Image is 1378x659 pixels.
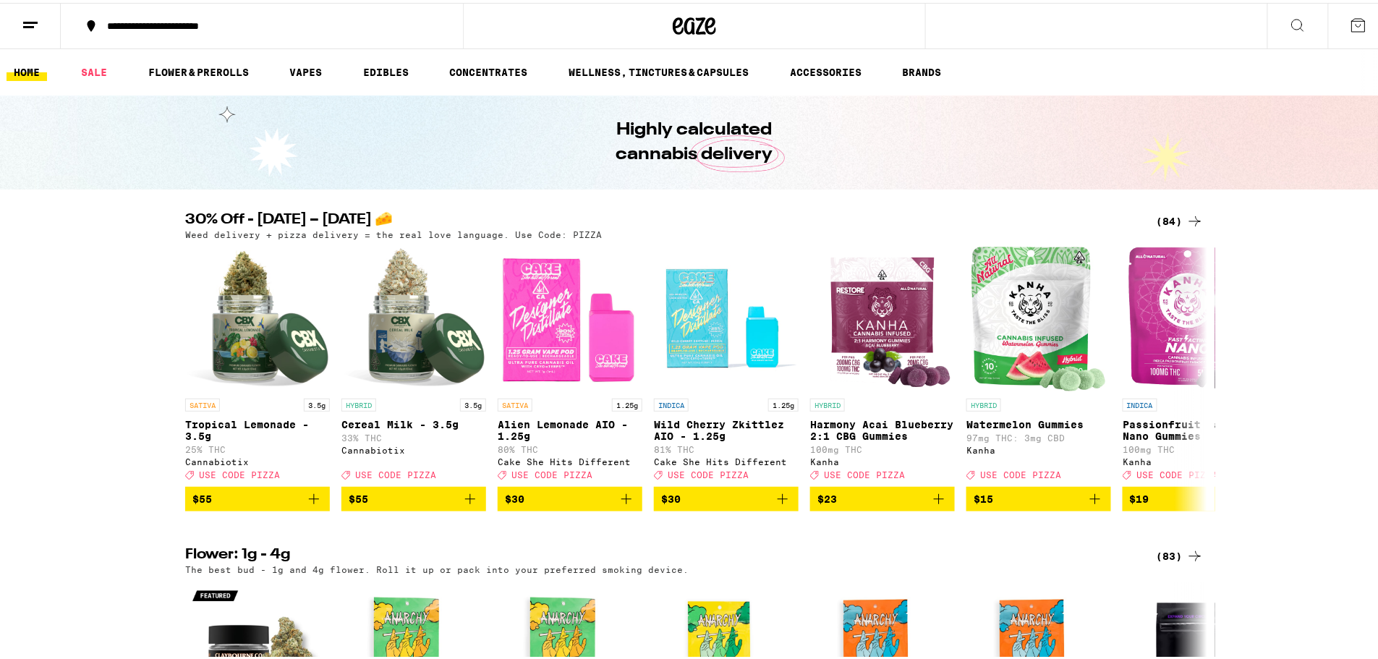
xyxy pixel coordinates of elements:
p: Harmony Acai Blueberry 2:1 CBG Gummies [810,416,955,439]
a: EDIBLES [356,61,416,78]
p: 80% THC [498,442,642,451]
p: 97mg THC: 3mg CBD [966,430,1111,440]
a: VAPES [282,61,329,78]
a: SALE [74,61,114,78]
span: $19 [1130,490,1149,502]
span: $23 [817,490,837,502]
span: USE CODE PIZZA [355,467,436,477]
img: Kanha - Harmony Acai Blueberry 2:1 CBG Gummies [812,244,953,388]
p: The best bud - 1g and 4g flower. Roll it up or pack into your preferred smoking device. [185,562,689,571]
p: Weed delivery + pizza delivery = the real love language. Use Code: PIZZA [185,227,602,237]
span: USE CODE PIZZA [511,467,592,477]
p: 1.25g [612,396,642,409]
a: (84) [1157,210,1204,227]
p: 33% THC [341,430,486,440]
h2: 30% Off - [DATE] – [DATE] 🧀 [185,210,1133,227]
a: Open page for Harmony Acai Blueberry 2:1 CBG Gummies from Kanha [810,244,955,484]
button: Add to bag [1123,484,1267,509]
p: 81% THC [654,442,799,451]
button: Add to bag [654,484,799,509]
p: HYBRID [810,396,845,409]
div: Kanha [1123,454,1267,464]
button: Add to bag [810,484,955,509]
span: $55 [349,490,368,502]
a: (83) [1157,545,1204,562]
img: Kanha - Watermelon Gummies [971,244,1106,388]
a: Open page for Cereal Milk - 3.5g from Cannabiotix [341,244,486,484]
a: Open page for Passionfruit Paradise Nano Gummies from Kanha [1123,244,1267,484]
span: $15 [974,490,993,502]
a: Open page for Watermelon Gummies from Kanha [966,244,1111,484]
a: WELLNESS, TINCTURES & CAPSULES [561,61,756,78]
span: $30 [661,490,681,502]
h2: Flower: 1g - 4g [185,545,1133,562]
a: Open page for Tropical Lemonade - 3.5g from Cannabiotix [185,244,330,484]
span: USE CODE PIZZA [199,467,280,477]
img: Cannabiotix - Tropical Lemonade - 3.5g [185,244,330,388]
img: Cake She Hits Different - Alien Lemonade AIO - 1.25g [498,244,642,388]
span: USE CODE PIZZA [824,467,905,477]
div: Cannabiotix [185,454,330,464]
button: Add to bag [185,484,330,509]
p: Cereal Milk - 3.5g [341,416,486,428]
a: ACCESSORIES [783,61,869,78]
button: Add to bag [498,484,642,509]
a: HOME [7,61,47,78]
div: Cake She Hits Different [498,454,642,464]
p: Wild Cherry Zkittlez AIO - 1.25g [654,416,799,439]
p: 3.5g [304,396,330,409]
div: Cannabiotix [341,443,486,452]
img: Kanha - Passionfruit Paradise Nano Gummies [1128,244,1262,388]
p: INDICA [1123,396,1157,409]
p: SATIVA [498,396,532,409]
p: Passionfruit Paradise Nano Gummies [1123,416,1267,439]
span: $30 [505,490,524,502]
span: USE CODE PIZZA [980,467,1061,477]
p: 100mg THC [810,442,955,451]
p: 25% THC [185,442,330,451]
p: Tropical Lemonade - 3.5g [185,416,330,439]
span: $55 [192,490,212,502]
a: CONCENTRATES [443,61,535,78]
p: HYBRID [341,396,376,409]
h1: Highly calculated cannabis delivery [575,115,814,164]
p: 100mg THC [1123,442,1267,451]
p: HYBRID [966,396,1001,409]
span: USE CODE PIZZA [1136,467,1217,477]
div: Cake She Hits Different [654,454,799,464]
button: Add to bag [341,484,486,509]
img: Cake She Hits Different - Wild Cherry Zkittlez AIO - 1.25g [654,244,799,388]
p: Watermelon Gummies [966,416,1111,428]
div: Kanha [966,443,1111,452]
p: 3.5g [460,396,486,409]
p: 1.25g [768,396,799,409]
p: SATIVA [185,396,220,409]
p: Alien Lemonade AIO - 1.25g [498,416,642,439]
div: Kanha [810,454,955,464]
img: Cannabiotix - Cereal Milk - 3.5g [341,244,486,388]
button: Add to bag [966,484,1111,509]
a: FLOWER & PREROLLS [141,61,256,78]
a: Open page for Alien Lemonade AIO - 1.25g from Cake She Hits Different [498,244,642,484]
a: Open page for Wild Cherry Zkittlez AIO - 1.25g from Cake She Hits Different [654,244,799,484]
span: USE CODE PIZZA [668,467,749,477]
button: BRANDS [896,61,949,78]
p: INDICA [654,396,689,409]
